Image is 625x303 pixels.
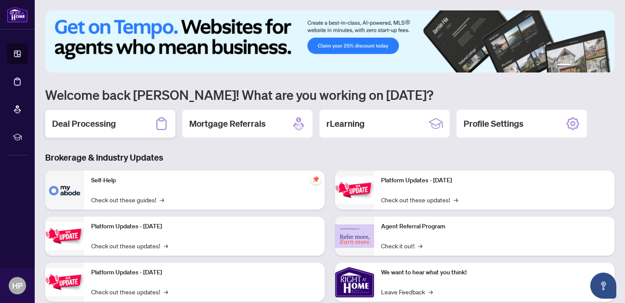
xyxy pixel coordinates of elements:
[381,287,433,296] a: Leave Feedback→
[45,222,84,250] img: Platform Updates - September 16, 2025
[189,118,266,130] h2: Mortgage Referrals
[335,224,374,248] img: Agent Referral Program
[91,241,168,250] a: Check out these updates!→
[602,64,606,67] button: 6
[381,195,458,204] a: Check out these updates!→
[575,64,578,67] button: 2
[91,268,318,277] p: Platform Updates - [DATE]
[381,222,608,231] p: Agent Referral Program
[381,268,608,277] p: We want to hear what you think!
[91,287,168,296] a: Check out these updates!→
[45,268,84,296] img: Platform Updates - July 21, 2025
[91,222,318,231] p: Platform Updates - [DATE]
[160,195,164,204] span: →
[418,241,422,250] span: →
[335,263,374,302] img: We want to hear what you think!
[12,280,23,292] span: HP
[464,118,523,130] h2: Profile Settings
[91,176,318,185] p: Self-Help
[335,176,374,204] img: Platform Updates - June 23, 2025
[381,176,608,185] p: Platform Updates - [DATE]
[164,241,168,250] span: →
[311,174,321,184] span: pushpin
[45,10,615,72] img: Slide 0
[454,195,458,204] span: →
[52,118,116,130] h2: Deal Processing
[45,86,615,103] h1: Welcome back [PERSON_NAME]! What are you working on [DATE]?
[45,151,615,164] h3: Brokerage & Industry Updates
[590,273,616,299] button: Open asap
[7,7,28,23] img: logo
[582,64,585,67] button: 3
[381,241,422,250] a: Check it out!→
[557,64,571,67] button: 1
[428,287,433,296] span: →
[164,287,168,296] span: →
[91,195,164,204] a: Check out these guides!→
[326,118,365,130] h2: rLearning
[45,171,84,210] img: Self-Help
[589,64,592,67] button: 4
[595,64,599,67] button: 5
